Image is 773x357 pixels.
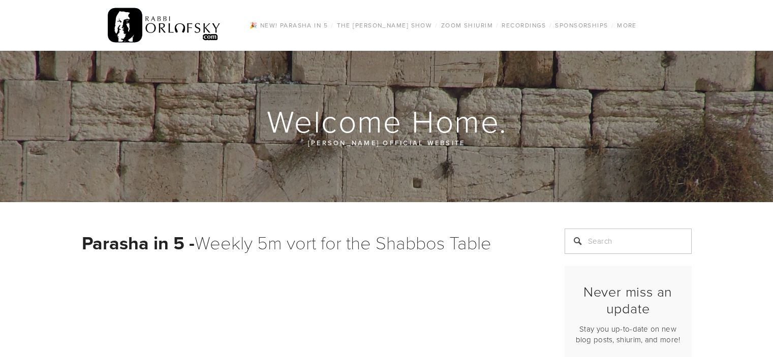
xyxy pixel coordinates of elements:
[614,19,640,32] a: More
[331,21,333,29] span: /
[573,283,683,316] h2: Never miss an update
[143,137,631,148] p: [PERSON_NAME] official website
[549,21,552,29] span: /
[565,229,692,254] input: Search
[82,229,539,256] h1: Weekly 5m vort for the Shabbos Table
[108,6,221,45] img: RabbiOrlofsky.com
[82,230,195,256] strong: Parasha in 5 -
[334,19,436,32] a: The [PERSON_NAME] Show
[435,21,438,29] span: /
[438,19,496,32] a: Zoom Shiurim
[611,21,614,29] span: /
[552,19,611,32] a: Sponsorships
[573,323,683,345] p: Stay you up-to-date on new blog posts, shiurim, and more!
[499,19,549,32] a: Recordings
[496,21,499,29] span: /
[246,19,331,32] a: 🎉 NEW! Parasha in 5
[82,105,693,137] h1: Welcome Home.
